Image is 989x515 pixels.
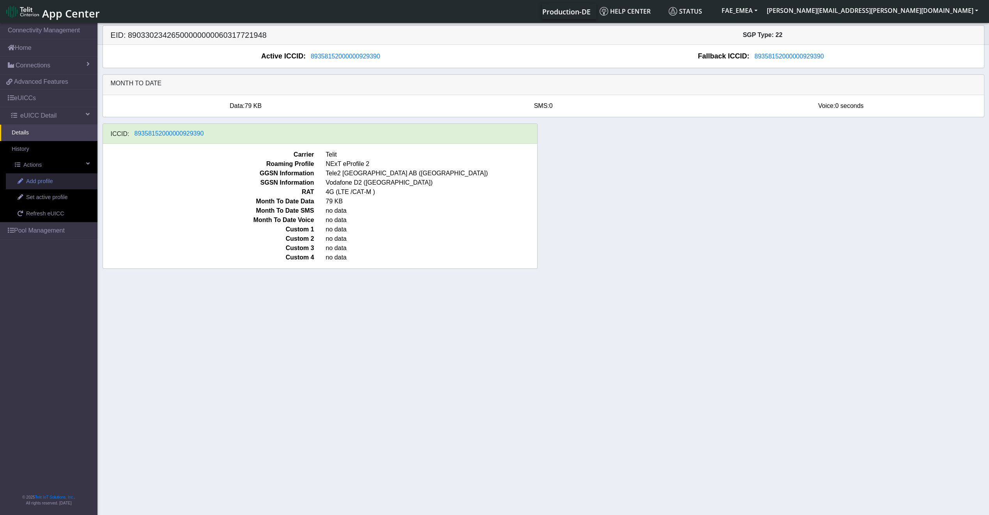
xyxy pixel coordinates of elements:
span: Month To Date Voice [97,215,320,225]
a: Telit IoT Solutions, Inc. [35,495,74,499]
span: 89358152000000929390 [134,130,204,137]
span: RAT [97,187,320,197]
img: status.svg [669,7,677,16]
a: eUICC Detail [3,107,97,124]
button: 89358152000000929390 [306,51,385,62]
img: logo-telit-cinterion-gw-new.png [6,5,39,18]
span: Tele2 [GEOGRAPHIC_DATA] AB ([GEOGRAPHIC_DATA]) [320,169,543,178]
span: Help center [600,7,651,16]
a: Status [665,4,717,19]
img: knowledge.svg [600,7,608,16]
a: App Center [6,3,99,20]
span: no data [320,234,543,243]
span: eUICC Detail [20,111,57,120]
span: Refresh eUICC [26,210,64,218]
button: 89358152000000929390 [129,129,209,139]
span: no data [320,243,543,253]
button: 89358152000000929390 [749,51,829,62]
span: 79 KB [320,197,543,206]
span: 89358152000000929390 [754,53,824,60]
span: Telit [320,150,543,159]
span: Roaming Profile [97,159,320,169]
span: NExT eProfile 2 [320,159,543,169]
span: Connections [16,61,50,70]
a: Your current platform instance [542,4,590,19]
span: SGSN Information [97,178,320,187]
a: Help center [596,4,665,19]
a: Add profile [6,173,97,190]
span: Set active profile [26,193,67,202]
span: Active ICCID: [261,51,306,62]
span: Vodafone D2 ([GEOGRAPHIC_DATA]) [320,178,543,187]
span: 4G (LTE /CAT-M ) [320,187,543,197]
span: Custom 1 [97,225,320,234]
span: Custom 4 [97,253,320,262]
span: no data [320,206,543,215]
h6: ICCID: [111,130,129,138]
span: no data [320,253,543,262]
span: Month To Date SMS [97,206,320,215]
span: SMS: [534,102,549,109]
span: SGP Type: 22 [743,32,782,38]
span: no data [320,225,543,234]
button: [PERSON_NAME][EMAIL_ADDRESS][PERSON_NAME][DOMAIN_NAME] [762,4,983,18]
span: Voice: [818,102,835,109]
span: Month To Date Data [97,197,320,206]
span: Custom 3 [97,243,320,253]
span: no data [320,215,543,225]
span: 79 KB [244,102,262,109]
span: Advanced Features [14,77,68,86]
span: Status [669,7,702,16]
span: Actions [23,161,42,169]
a: Set active profile [6,189,97,206]
span: 0 seconds [835,102,863,109]
a: Refresh eUICC [6,206,97,222]
h5: EID: 89033023426500000000060317721948 [105,30,543,40]
a: Actions [3,157,97,173]
span: App Center [42,6,100,21]
span: GGSN Information [97,169,320,178]
span: Production-DE [542,7,591,16]
span: Add profile [26,177,53,186]
span: 0 [549,102,553,109]
span: 89358152000000929390 [311,53,380,60]
span: Data: [230,102,244,109]
button: FAE_EMEA [717,4,762,18]
span: Custom 2 [97,234,320,243]
h6: Month to date [111,79,976,87]
span: Fallback ICCID: [698,51,749,62]
span: Carrier [97,150,320,159]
